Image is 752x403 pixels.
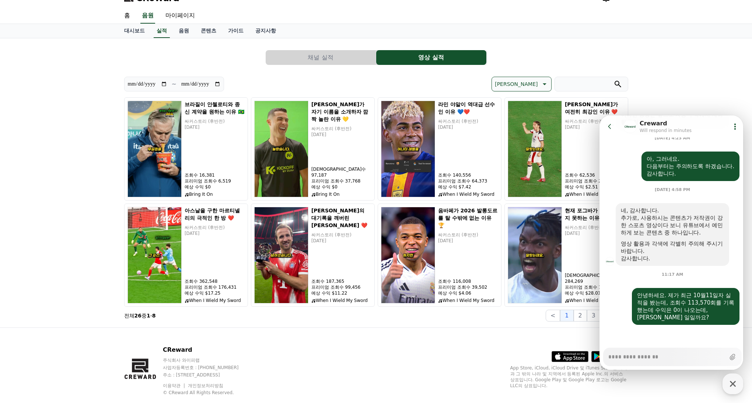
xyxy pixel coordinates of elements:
p: App Store, iCloud, iCloud Drive 및 iTunes Store는 미국과 그 밖의 나라 및 지역에서 등록된 Apple Inc.의 서비스 상표입니다. Goo... [510,365,628,389]
p: When I Wield My Sword [185,298,245,303]
p: 주소 : [STREET_ADDRESS] [163,372,253,378]
p: [DATE] [565,124,625,130]
p: 조회수 62,536 [565,172,625,178]
a: 대시보드 [118,24,151,38]
button: 영상 실적 [376,50,486,65]
p: 싸커스토리 (후반전) [438,118,498,124]
a: 영상 실적 [376,50,487,65]
h5: 라민 야말이 역대급 선수인 이유 💙❤️ [438,101,498,115]
p: When I Wield My Sword [438,191,498,197]
p: 프리미엄 조회수 64,373 [438,178,498,184]
p: 싸커스토리 (후반전) [311,232,371,238]
img: 루카 모드리치가 여전히 최강인 이유 ❤️ [508,101,562,197]
button: [PERSON_NAME] [492,77,551,91]
h5: 아스날을 구한 마르티넬리의 극적인 한 방 ❤️ [185,207,245,222]
h5: 브라질이 안첼로티와 종신 계약을 원하는 이유 🇧🇷 [185,101,245,115]
a: 실적 [154,24,170,38]
p: 싸커스토리 (후반전) [185,118,245,124]
img: 아스날을 구한 마르티넬리의 극적인 한 방 ❤️ [127,207,182,303]
img: 음바페가 2026 발롱도르를 탈 수밖에 없는 이유 🏆 [381,207,435,303]
p: [DATE] [185,230,245,236]
p: CReward [163,345,253,354]
p: © CReward All Rights Reserved. [163,390,253,396]
a: 가이드 [222,24,249,38]
p: 예상 수익 $7.42 [438,184,498,190]
p: [DATE] [565,230,625,236]
p: 사업자등록번호 : [PHONE_NUMBER] [163,365,253,371]
img: 브라질이 안첼로티와 종신 계약을 원하는 이유 🇧🇷 [127,101,182,197]
button: 1 [560,310,573,322]
p: [DATE] [185,124,245,130]
h5: 현재 포그바가 두 달째 뛰지 못하는 이유 😱 [565,207,625,222]
p: 프리미엄 조회수 99,456 [311,284,371,290]
p: 프리미엄 조회수 39,502 [438,284,498,290]
button: 채널 실적 [266,50,376,65]
a: 개인정보처리방침 [188,383,223,388]
p: 주식회사 와이피랩 [163,357,253,363]
button: 아스날을 구한 마르티넬리의 극적인 한 방 ❤️ 아스날을 구한 마르티넬리의 극적인 한 방 ❤️ 싸커스토리 (후반전) [DATE] 조회수 362,548 프리미엄 조회수 176,4... [124,204,248,307]
strong: 8 [152,313,156,319]
p: 싸커스토리 (후반전) [438,232,498,238]
button: 브라질이 안첼로티와 종신 계약을 원하는 이유 🇧🇷 브라질이 안첼로티와 종신 계약을 원하는 이유 🇧🇷 싸커스토리 (후반전) [DATE] 조회수 16,381 프리미엄 조회수 6,... [124,97,248,201]
p: ~ [172,80,176,88]
button: 호날두가 자기 이름을 소개하자 깜짝 놀란 이유 💛 [PERSON_NAME]가 자기 이름을 소개하자 깜짝 놀란 이유 💛 싸커스토리 (후반전) [DATE] [DEMOGRAPHIC... [251,97,375,201]
p: [PERSON_NAME] [495,79,538,89]
p: 프리미엄 조회수 176,431 [185,284,245,290]
strong: 1 [147,313,150,319]
p: Bring It On [185,191,245,197]
button: 음바페가 2026 발롱도르를 탈 수밖에 없는 이유 🏆 음바페가 2026 발롱도르를 탈 수밖에 없는 이유 🏆 싸커스토리 (후반전) [DATE] 조회수 116,008 프리미엄 조... [378,204,501,307]
img: 현재 포그바가 두 달째 뛰지 못하는 이유 😱 [508,207,562,303]
p: 조회수 140,556 [438,172,498,178]
p: When I Wield My Sword [565,298,625,303]
a: 공지사항 [249,24,282,38]
p: Bring It On [311,191,371,197]
p: 조회수 116,008 [438,278,498,284]
p: [DEMOGRAPHIC_DATA]수 284,269 [565,272,625,284]
p: 프리미엄 조회수 24,102 [565,178,625,184]
button: 호날두의 대기록을 깨버린 해리 케인 ❤️ [PERSON_NAME]의 대기록을 깨버린 [PERSON_NAME] ❤️ 싸커스토리 (후반전) [DATE] 조회수 187,365 프리... [251,204,375,307]
p: [DATE] [311,132,371,138]
h5: [PERSON_NAME]가 자기 이름을 소개하자 깜짝 놀란 이유 💛 [311,101,371,123]
p: 예상 수익 $4.06 [438,290,498,296]
p: 프리미엄 조회수 181,560 [565,284,625,290]
p: When I Wield My Sword [565,191,625,197]
button: 루카 모드리치가 여전히 최강인 이유 ❤️ [PERSON_NAME]가 여전히 최강인 이유 ❤️ 싸커스토리 (후반전) [DATE] 조회수 62,536 프리미엄 조회수 24,102... [504,97,628,201]
a: 마이페이지 [160,8,201,24]
p: 싸커스토리 (후반전) [185,225,245,230]
p: 싸커스토리 (후반전) [565,225,625,230]
h5: [PERSON_NAME]의 대기록을 깨버린 [PERSON_NAME] ❤️ [311,207,371,229]
button: 2 [574,310,587,322]
p: 싸커스토리 (후반전) [565,118,625,124]
img: 호날두가 자기 이름을 소개하자 깜짝 놀란 이유 💛 [254,101,308,197]
img: 호날두의 대기록을 깨버린 해리 케인 ❤️ [254,207,308,303]
a: 이용약관 [163,383,186,388]
p: 싸커스토리 (후반전) [311,126,371,132]
p: 예상 수익 $0 [311,184,371,190]
p: 조회수 187,365 [311,278,371,284]
p: 프리미엄 조회수 6,519 [185,178,245,184]
a: 음원 [140,8,155,24]
p: [DATE] [438,238,498,244]
p: 예상 수익 $0 [185,184,245,190]
p: 예상 수익 $28.01 [565,290,625,296]
iframe: Channel chat [599,115,743,370]
p: [DATE] [311,238,371,244]
p: When I Wield My Sword [311,298,371,303]
p: 전체 중 - [124,312,156,319]
p: 조회수 362,548 [185,278,245,284]
p: 예상 수익 $17.25 [185,290,245,296]
h5: [PERSON_NAME]가 여전히 최강인 이유 ❤️ [565,101,625,115]
a: 음원 [173,24,195,38]
strong: 26 [134,313,141,319]
p: 조회수 16,381 [185,172,245,178]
